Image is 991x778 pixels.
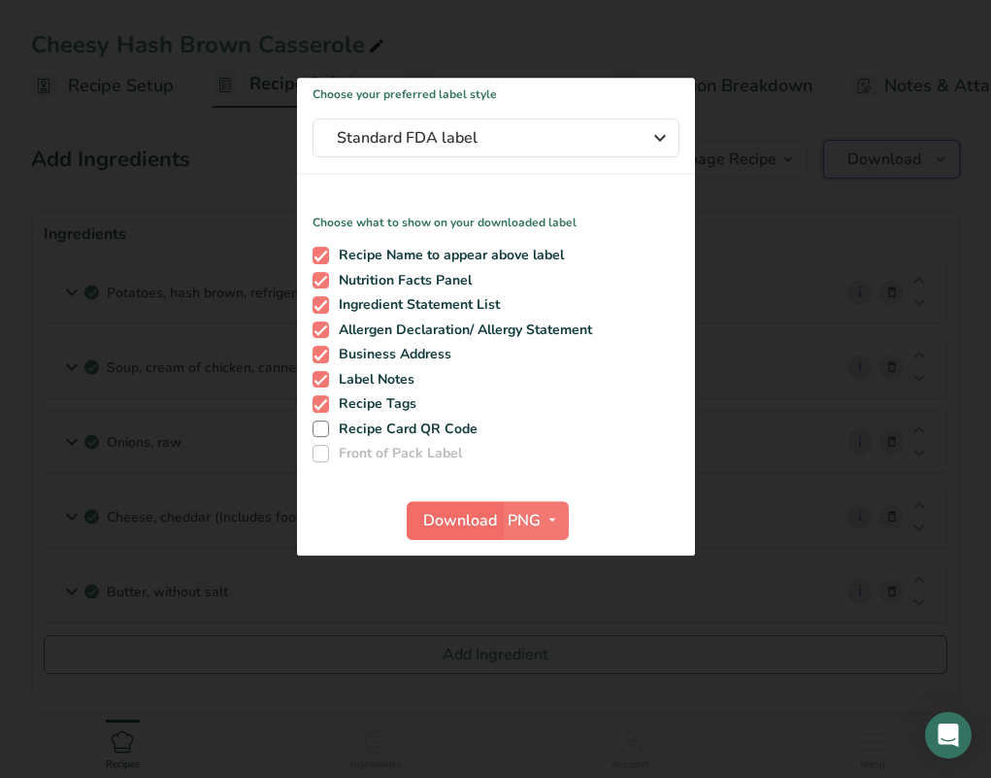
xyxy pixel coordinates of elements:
span: Label Notes [329,371,414,389]
span: Business Address [329,346,451,363]
span: Recipe Card QR Code [329,421,478,438]
span: Nutrition Facts Panel [329,272,472,289]
h1: Choose your preferred label style [297,78,695,103]
span: Recipe Name to appear above label [329,247,564,264]
button: PNG [502,501,569,540]
span: PNG [508,509,541,532]
button: Download [407,501,502,540]
span: Download [423,509,497,532]
div: Open Intercom Messenger [925,712,972,759]
span: Front of Pack Label [329,445,462,462]
span: Recipe Tags [329,395,416,413]
button: Standard FDA label [313,118,679,157]
span: Allergen Declaration/ Allergy Statement [329,321,592,339]
span: Standard FDA label [337,126,628,150]
span: Ingredient Statement List [329,296,500,314]
p: Choose what to show on your downloaded label [297,198,695,231]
